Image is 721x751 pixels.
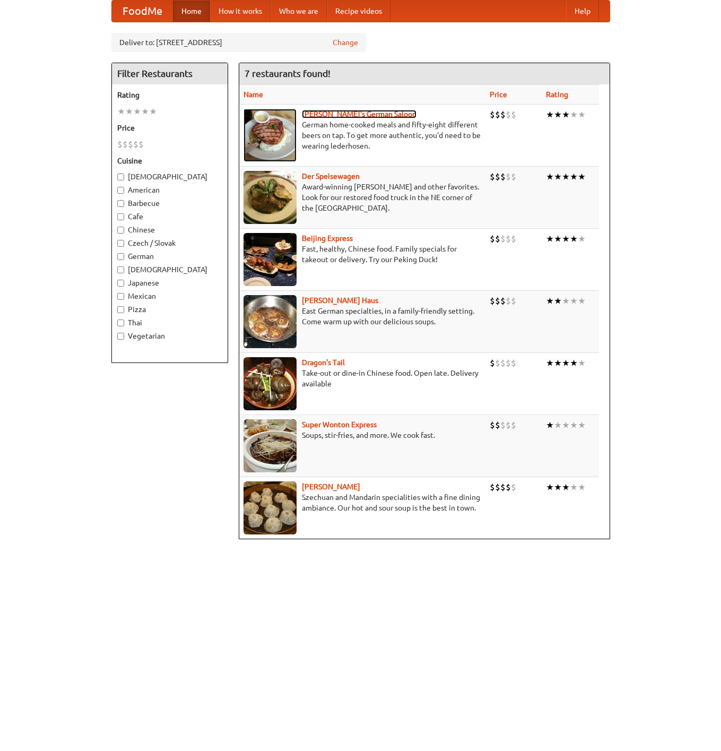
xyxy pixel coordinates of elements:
li: ★ [554,481,562,493]
b: [PERSON_NAME] [302,482,360,491]
li: ★ [578,357,586,369]
li: $ [495,109,500,120]
input: [DEMOGRAPHIC_DATA] [117,266,124,273]
label: Mexican [117,291,222,301]
h5: Price [117,123,222,133]
li: $ [490,295,495,307]
li: ★ [570,481,578,493]
li: $ [511,233,516,245]
li: $ [506,109,511,120]
li: $ [490,171,495,183]
li: ★ [546,295,554,307]
img: speisewagen.jpg [244,171,297,224]
a: How it works [210,1,271,22]
div: Deliver to: [STREET_ADDRESS] [111,33,366,52]
li: ★ [578,295,586,307]
li: $ [506,171,511,183]
li: $ [490,419,495,431]
a: Der Speisewagen [302,172,360,180]
li: $ [506,295,511,307]
li: $ [511,295,516,307]
li: $ [506,357,511,369]
li: ★ [554,357,562,369]
p: Take-out or dine-in Chinese food. Open late. Delivery available [244,368,481,389]
li: $ [511,419,516,431]
li: $ [500,295,506,307]
li: ★ [570,109,578,120]
input: Pizza [117,306,124,313]
h4: Filter Restaurants [112,63,228,84]
input: Vegetarian [117,333,124,340]
input: Thai [117,320,124,326]
li: ★ [546,357,554,369]
li: $ [511,109,516,120]
label: American [117,185,222,195]
li: $ [500,419,506,431]
label: Pizza [117,304,222,315]
li: $ [123,139,128,150]
li: ★ [554,109,562,120]
li: $ [500,233,506,245]
a: Beijing Express [302,234,353,243]
a: Help [566,1,599,22]
li: ★ [554,419,562,431]
input: Czech / Slovak [117,240,124,247]
a: FoodMe [112,1,173,22]
li: ★ [570,233,578,245]
img: shandong.jpg [244,481,297,534]
label: Barbecue [117,198,222,209]
li: ★ [570,295,578,307]
li: $ [117,139,123,150]
p: Soups, stir-fries, and more. We cook fast. [244,430,481,441]
input: [DEMOGRAPHIC_DATA] [117,174,124,180]
li: ★ [554,295,562,307]
label: [DEMOGRAPHIC_DATA] [117,171,222,182]
label: Vegetarian [117,331,222,341]
input: Barbecue [117,200,124,207]
li: ★ [562,481,570,493]
a: Name [244,90,263,99]
li: ★ [562,109,570,120]
li: ★ [578,233,586,245]
li: ★ [570,419,578,431]
li: $ [495,357,500,369]
li: ★ [562,295,570,307]
li: $ [495,171,500,183]
li: ★ [554,171,562,183]
a: [PERSON_NAME]'s German Saloon [302,110,416,118]
a: [PERSON_NAME] Haus [302,296,378,305]
a: Change [333,37,358,48]
p: Award-winning [PERSON_NAME] and other favorites. Look for our restored food truck in the NE corne... [244,182,481,213]
li: $ [506,233,511,245]
img: superwonton.jpg [244,419,297,472]
li: $ [490,109,495,120]
img: dragon.jpg [244,357,297,410]
li: $ [511,171,516,183]
li: $ [500,171,506,183]
li: $ [495,295,500,307]
input: German [117,253,124,260]
li: ★ [562,171,570,183]
li: ★ [141,106,149,117]
li: ★ [546,233,554,245]
a: Home [173,1,210,22]
li: ★ [546,419,554,431]
a: Dragon's Tail [302,358,345,367]
ng-pluralize: 7 restaurants found! [245,68,331,79]
input: Chinese [117,227,124,234]
li: $ [490,357,495,369]
p: East German specialties, in a family-friendly setting. Come warm up with our delicious soups. [244,306,481,327]
a: Super Wonton Express [302,420,377,429]
a: Recipe videos [327,1,390,22]
input: Japanese [117,280,124,287]
li: ★ [578,109,586,120]
a: Rating [546,90,568,99]
li: $ [495,481,500,493]
li: $ [511,481,516,493]
p: Fast, healthy, Chinese food. Family specials for takeout or delivery. Try our Peking Duck! [244,244,481,265]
